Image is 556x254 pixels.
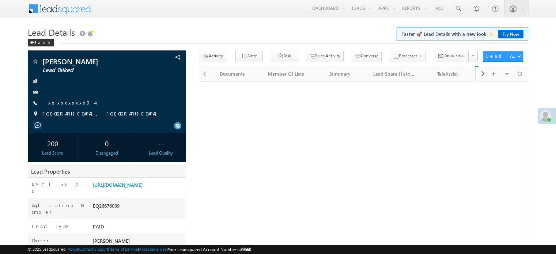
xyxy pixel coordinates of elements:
a: Documents [206,66,260,81]
span: Lead Properties [31,168,70,175]
div: 200 [30,136,76,150]
div: -- [138,136,184,150]
div: Summary [319,69,360,78]
a: Contact Support [79,247,108,251]
div: Documents [212,69,253,78]
div: Back [28,39,54,46]
div: PAID [91,223,186,233]
a: [URL][DOMAIN_NAME] [93,182,143,188]
div: Lead Share History [373,69,415,78]
div: 0 [84,136,130,150]
div: Member Of Lists [265,69,307,78]
span: Processes [399,53,417,58]
button: Processes [390,51,425,61]
div: Lead Quality [138,150,184,156]
button: Activity [199,51,226,61]
a: TeleAssist [421,66,475,81]
button: Note [235,51,263,61]
span: Your Leadsquared Account Number is [168,247,251,252]
span: Lead Details [28,26,75,38]
span: Lead Talked [42,67,140,74]
label: Application Number [32,202,85,215]
button: Converse [352,51,382,61]
span: [GEOGRAPHIC_DATA], [GEOGRAPHIC_DATA] [42,110,160,118]
span: Faster 🚀 Lead Details with a new look ✨ [401,30,523,38]
button: Task [271,51,298,61]
span: [PERSON_NAME] [42,58,140,65]
span: Send Email [445,52,466,59]
div: Disengaged [84,150,130,156]
a: Terms of Service [109,247,138,251]
a: Try Now [498,30,523,38]
div: Lead Actions [486,53,517,59]
div: TeleAssist [427,69,468,78]
label: Lead Type [32,223,70,230]
span: 39660 [240,247,251,252]
a: Lead Share History [367,66,421,81]
button: Lead Actions [483,51,523,62]
a: Back [28,39,57,45]
div: EQ26676039 [91,202,186,212]
a: About [68,247,78,251]
button: Sales Activity [306,51,344,61]
a: Acceptable Use [139,247,167,251]
a: +xx-xxxxxxxx04 [42,99,95,106]
label: KYC link 2_0 [32,181,85,194]
div: Lead Score [30,150,76,156]
a: Summary [313,66,367,81]
button: Send Email [435,51,469,61]
span: © 2025 LeadSquared | | | | | [28,246,251,253]
a: Member Of Lists [260,66,313,81]
label: Owner [32,237,49,244]
span: [PERSON_NAME] [93,238,130,244]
